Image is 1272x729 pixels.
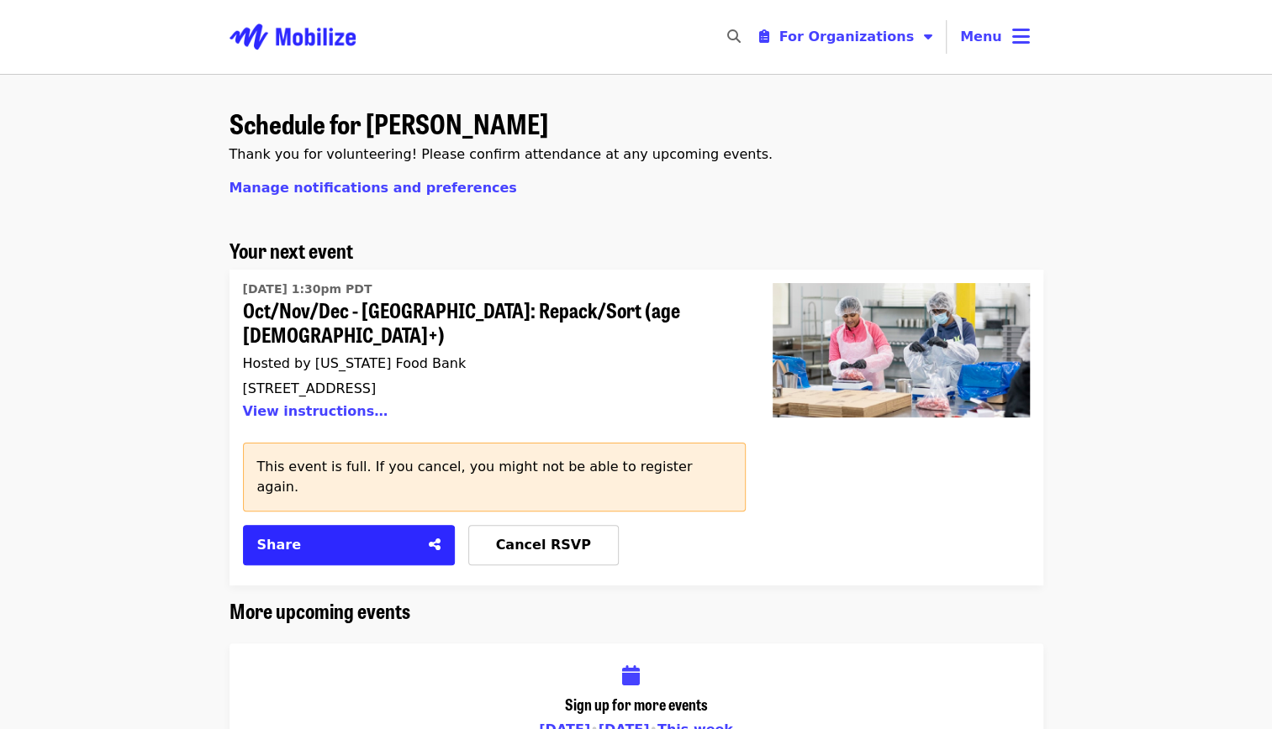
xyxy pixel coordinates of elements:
button: Share [243,525,455,565]
span: Sign up for more events [565,693,708,715]
p: This event is full. If you cancel, you might not be able to register again. [257,457,731,497]
span: Menu [960,29,1002,45]
time: [DATE] 1:30pm PDT [243,281,372,298]
i: clipboard-list icon [758,29,768,45]
span: More upcoming events [230,595,410,625]
span: Your next event [230,235,353,265]
i: caret-down icon [924,29,932,45]
a: Oct/Nov/Dec - Beaverton: Repack/Sort (age 10+) [243,276,732,429]
span: For Organizations [779,29,914,45]
span: Oct/Nov/Dec - [GEOGRAPHIC_DATA]: Repack/Sort (age [DEMOGRAPHIC_DATA]+) [243,298,732,347]
span: Cancel RSVP [496,537,591,553]
i: share-alt icon [429,537,441,553]
i: search icon [726,29,740,45]
i: bars icon [1012,24,1030,49]
button: View instructions… [243,403,388,419]
button: Toggle organizer menu [745,20,946,54]
img: Oct/Nov/Dec - Beaverton: Repack/Sort (age 10+) [773,283,1030,417]
div: [STREET_ADDRESS] [243,380,732,396]
button: Cancel RSVP [468,525,619,565]
span: Hosted by [US_STATE] Food Bank [243,355,467,371]
span: Schedule for [PERSON_NAME] [230,103,548,143]
div: Share [257,535,419,555]
input: Search [750,17,763,57]
a: Manage notifications and preferences [230,180,517,196]
img: Mobilize - Home [230,10,356,64]
a: Oct/Nov/Dec - Beaverton: Repack/Sort (age 10+) [759,270,1043,585]
button: Toggle account menu [947,17,1043,57]
span: Thank you for volunteering! Please confirm attendance at any upcoming events. [230,146,773,162]
i: calendar icon [622,663,640,688]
